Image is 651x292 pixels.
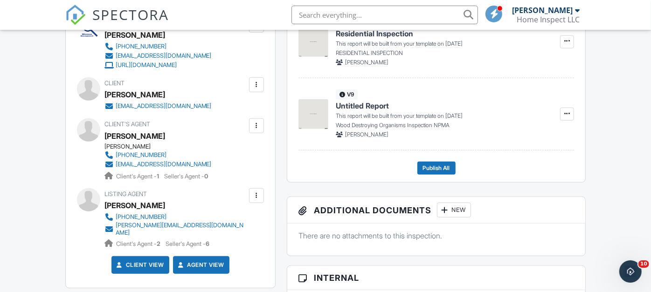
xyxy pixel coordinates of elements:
[104,102,212,111] a: [EMAIL_ADDRESS][DOMAIN_NAME]
[116,151,166,159] div: [PHONE_NUMBER]
[92,5,169,24] span: SPECTORA
[437,203,471,217] div: New
[157,240,160,247] strong: 2
[104,80,125,87] span: Client
[104,160,212,169] a: [EMAIL_ADDRESS][DOMAIN_NAME]
[104,28,165,42] div: [PERSON_NAME]
[116,240,162,247] span: Client's Agent -
[116,222,247,237] div: [PERSON_NAME][EMAIL_ADDRESS][DOMAIN_NAME]
[116,52,212,60] div: [EMAIL_ADDRESS][DOMAIN_NAME]
[287,266,585,290] h3: Internal
[166,240,209,247] span: Seller's Agent -
[298,231,574,241] p: There are no attachments to this inspection.
[291,6,478,24] input: Search everything...
[104,61,212,70] a: [URL][DOMAIN_NAME]
[116,43,166,50] div: [PHONE_NUMBER]
[157,173,159,180] strong: 1
[104,190,147,197] span: Listing Agent
[176,260,224,270] a: Agent View
[104,88,165,102] div: [PERSON_NAME]
[206,240,209,247] strong: 6
[116,102,212,110] div: [EMAIL_ADDRESS][DOMAIN_NAME]
[619,260,642,283] iframe: Intercom live chat
[512,6,573,15] div: [PERSON_NAME]
[65,13,169,32] a: SPECTORA
[104,222,247,237] a: [PERSON_NAME][EMAIL_ADDRESS][DOMAIN_NAME]
[517,15,580,24] div: Home Inspect LLC
[104,51,212,61] a: [EMAIL_ADDRESS][DOMAIN_NAME]
[164,173,208,180] span: Seller's Agent -
[115,260,164,270] a: Client View
[116,61,177,69] div: [URL][DOMAIN_NAME]
[104,212,247,222] a: [PHONE_NUMBER]
[287,197,585,224] h3: Additional Documents
[104,129,165,143] a: [PERSON_NAME]
[104,42,212,51] a: [PHONE_NUMBER]
[638,260,649,268] span: 10
[104,150,212,160] a: [PHONE_NUMBER]
[204,173,208,180] strong: 0
[116,161,212,168] div: [EMAIL_ADDRESS][DOMAIN_NAME]
[104,198,165,212] a: [PERSON_NAME]
[65,5,86,25] img: The Best Home Inspection Software - Spectora
[104,121,150,128] span: Client's Agent
[104,143,219,150] div: [PERSON_NAME]
[116,173,160,180] span: Client's Agent -
[116,213,166,221] div: [PHONE_NUMBER]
